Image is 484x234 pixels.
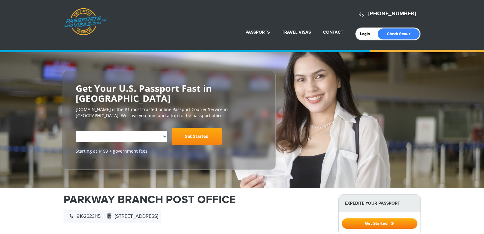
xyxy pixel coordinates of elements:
button: Get Started [342,218,417,229]
a: [PHONE_NUMBER] [368,10,416,17]
strong: Expedite Your Passport [339,195,420,212]
h2: Get Your U.S. Passport Fast in [GEOGRAPHIC_DATA] [76,83,262,103]
a: Passports [246,30,270,35]
a: Get Started [172,128,222,145]
p: [DOMAIN_NAME] is the #1 most trusted online Passport Courier Service in [GEOGRAPHIC_DATA]. We sav... [76,106,262,119]
a: Trustpilot [76,157,96,163]
a: Travel Visas [282,30,311,35]
span: 9162623115 [67,214,100,219]
div: | [64,210,161,223]
a: Get Started [342,221,417,226]
a: Passports & [DOMAIN_NAME] [64,8,107,35]
h1: PARKWAY BRANCH POST OFFICE [64,194,329,205]
a: Login [360,32,374,36]
span: Starting at $199 + government fees [76,148,262,154]
a: Check Status [378,28,420,39]
span: [STREET_ADDRESS] [104,214,158,219]
a: Contact [323,30,343,35]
